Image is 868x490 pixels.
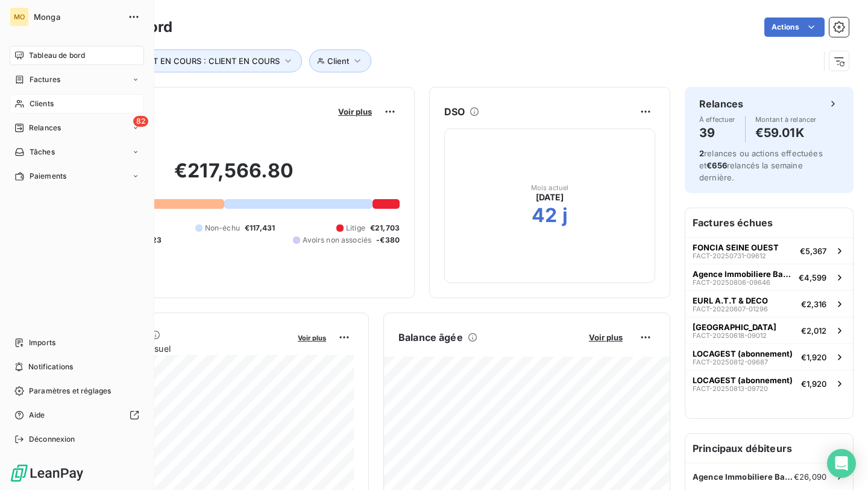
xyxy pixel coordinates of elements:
h2: 42 [532,203,557,227]
span: Imports [29,337,55,348]
span: €2,316 [801,299,826,309]
span: FACT-20250731-09612 [693,252,766,259]
button: [GEOGRAPHIC_DATA]FACT-20250618-09012€2,012 [685,317,853,343]
span: [GEOGRAPHIC_DATA] [693,322,776,332]
h4: 39 [699,123,735,142]
h2: €217,566.80 [68,159,400,195]
span: Avoirs non associés [303,235,371,246]
button: Voir plus [335,106,376,117]
span: LOCAGEST (abonnement) [693,375,793,385]
button: LOCAGEST (abonnement)FACT-20250813-09720€1,920 [685,370,853,396]
span: Tâches [30,147,55,157]
h4: €59.01K [755,123,817,142]
span: FONCIA SEINE OUEST [693,243,779,252]
button: LOCAGEST (abonnement)FACT-20250812-09687€1,920 [685,343,853,370]
span: À effectuer [699,116,735,123]
span: Voir plus [589,332,623,342]
span: Aide [29,410,45,421]
h6: DSO [444,104,465,119]
span: Tableau de bord [29,50,85,61]
span: LOCAGEST (abonnement) [693,349,793,358]
button: Voir plus [585,332,626,343]
span: Paramètres et réglages [29,386,111,396]
span: Voir plus [298,334,326,342]
span: Mois actuel [531,184,569,191]
span: Clients [30,98,54,109]
span: €2,012 [801,326,826,336]
div: Open Intercom Messenger [827,449,856,478]
h2: j [562,203,568,227]
span: €21,703 [370,223,400,234]
h6: Relances [699,97,743,111]
span: FACT-20250812-09687 [693,358,768,366]
span: Monga [34,12,121,22]
span: Notifications [28,361,73,372]
span: Agence Immobiliere Baumann [693,472,794,482]
span: Paiements [30,171,66,182]
span: Déconnexion [29,434,75,445]
img: Logo LeanPay [10,463,84,483]
h6: Principaux débiteurs [685,434,853,463]
span: Chiffre d'affaires mensuel [68,342,289,355]
span: Litige [346,223,365,234]
span: FACT-20250618-09012 [693,332,767,339]
button: Agence Immobiliere BaumannFACT-20250806-09646€4,599 [685,264,853,290]
button: EURL A.T.T & DECOFACT-20220607-01296€2,316 [685,290,853,317]
h6: Factures échues [685,208,853,237]
span: €1,920 [801,379,826,389]
button: Voir plus [294,332,330,343]
span: Agence Immobiliere Baumann [693,269,794,279]
span: relances ou actions effectuées et relancés la semaine dernière. [699,148,823,182]
span: €5,367 [800,246,826,256]
span: FACT-20250806-09646 [693,279,770,286]
span: FACT-20250813-09720 [693,385,768,392]
span: FACT-20220607-01296 [693,305,768,313]
span: Factures [30,74,60,85]
div: MO [10,7,29,27]
span: EURL A.T.T & DECO [693,296,768,305]
span: €26,090 [794,472,826,482]
span: -€380 [376,235,400,246]
span: 2 [699,148,704,158]
span: Montant à relancer [755,116,817,123]
span: €4,599 [799,273,826,282]
span: Relances [29,122,61,133]
span: Client [327,56,349,66]
button: Client [309,49,371,72]
span: Non-échu [205,223,240,234]
span: [DATE] [536,191,564,203]
span: €117,431 [245,223,275,234]
button: Actions [764,17,825,37]
button: FONCIA SEINE OUESTFACT-20250731-09612€5,367 [685,237,853,264]
span: €656 [706,161,727,170]
span: 82 [133,116,148,127]
span: Voir plus [338,107,372,116]
h6: Balance âgée [398,330,463,345]
a: Aide [10,406,144,425]
span: CLIENT EN COURS : CLIENT EN COURS [130,56,280,66]
span: €1,920 [801,352,826,362]
button: CLIENT EN COURS : CLIENT EN COURS [113,49,302,72]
